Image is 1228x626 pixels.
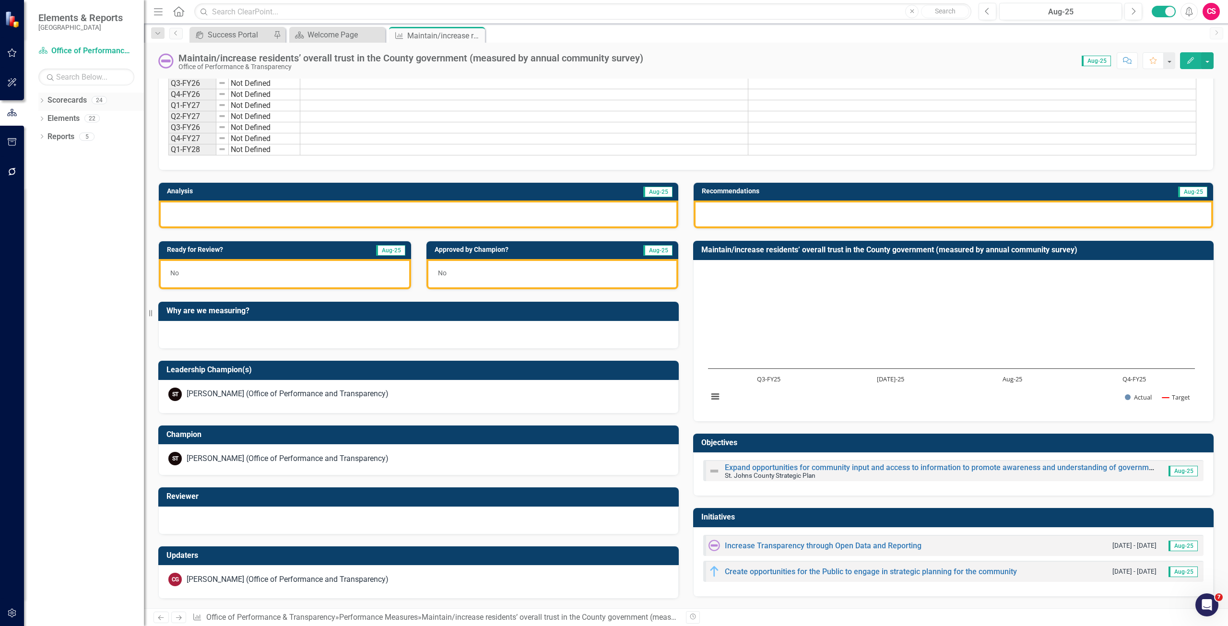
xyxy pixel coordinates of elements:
[708,540,720,551] img: Not Started
[701,513,1209,521] h3: Initiatives
[192,612,679,623] div: » »
[218,123,226,131] img: 8DAGhfEEPCf229AAAAAElFTkSuQmCC
[166,430,674,439] h3: Champion
[229,89,300,100] td: Not Defined
[725,472,815,479] small: St. Johns County Strategic Plan
[38,12,123,24] span: Elements & Reports
[47,113,80,124] a: Elements
[187,453,389,464] div: [PERSON_NAME] (Office of Performance and Transparency)
[229,133,300,144] td: Not Defined
[1169,466,1198,476] span: Aug-25
[229,111,300,122] td: Not Defined
[1169,541,1198,551] span: Aug-25
[168,144,216,155] td: Q1-FY28
[84,115,100,123] div: 22
[168,452,182,465] div: ST
[168,133,216,144] td: Q4-FY27
[92,96,107,105] div: 24
[1215,593,1223,601] span: 7
[1082,56,1111,66] span: Aug-25
[1169,567,1198,577] span: Aug-25
[701,438,1209,447] h3: Objectives
[1003,6,1119,18] div: Aug-25
[206,613,335,622] a: Office of Performance & Transparency
[1112,541,1157,550] small: [DATE] - [DATE]
[935,7,956,15] span: Search
[703,268,1204,412] div: Chart. Highcharts interactive chart.
[5,11,22,27] img: ClearPoint Strategy
[292,29,383,41] a: Welcome Page
[1178,187,1207,197] span: Aug-25
[168,89,216,100] td: Q4-FY26
[218,134,226,142] img: 8DAGhfEEPCf229AAAAAElFTkSuQmCC
[218,145,226,153] img: 8DAGhfEEPCf229AAAAAElFTkSuQmCC
[38,24,123,31] small: [GEOGRAPHIC_DATA]
[229,100,300,111] td: Not Defined
[407,30,483,42] div: Maintain/increase residents’ overall trust in the County government (measured by annual community...
[1003,375,1022,383] text: Aug-25
[167,188,401,195] h3: Analysis
[435,246,604,253] h3: Approved by Champion?
[229,122,300,133] td: Not Defined
[167,246,322,253] h3: Ready for Review?
[168,78,216,89] td: Q3-FY26
[38,46,134,57] a: Office of Performance & Transparency
[218,101,226,109] img: 8DAGhfEEPCf229AAAAAElFTkSuQmCC
[208,29,271,41] div: Success Portal
[166,366,674,374] h3: Leadership Champion(s)
[178,53,643,63] div: Maintain/increase residents’ overall trust in the County government (measured by annual community...
[168,111,216,122] td: Q2-FY27
[921,5,969,18] button: Search
[438,269,447,277] span: No
[725,567,1017,576] a: Create opportunities for the Public to engage in strategic planning for the community
[178,63,643,71] div: Office of Performance & Transparency
[1203,3,1220,20] button: CS
[307,29,383,41] div: Welcome Page
[168,388,182,401] div: ST
[999,3,1122,20] button: Aug-25
[187,574,389,585] div: [PERSON_NAME] (Office of Performance and Transparency)
[1112,567,1157,576] small: [DATE] - [DATE]
[1195,593,1218,616] iframe: Intercom live chat
[47,131,74,142] a: Reports
[1162,393,1191,402] button: Show Target
[187,389,389,400] div: [PERSON_NAME] (Office of Performance and Transparency)
[708,566,720,577] img: In Progress
[229,78,300,89] td: Not Defined
[170,269,179,277] span: No
[643,245,673,256] span: Aug-25
[422,613,789,622] div: Maintain/increase residents’ overall trust in the County government (measured by annual community...
[166,307,674,315] h3: Why are we measuring?
[708,465,720,477] img: Not Defined
[708,390,722,403] button: View chart menu, Chart
[376,245,405,256] span: Aug-25
[166,551,674,560] h3: Updaters
[702,188,1034,195] h3: Recommendations
[218,90,226,98] img: 8DAGhfEEPCf229AAAAAElFTkSuQmCC
[1122,375,1146,383] text: Q4-FY25
[218,112,226,120] img: 8DAGhfEEPCf229AAAAAElFTkSuQmCC
[168,100,216,111] td: Q1-FY27
[1125,393,1152,402] button: Show Actual
[643,187,673,197] span: Aug-25
[725,541,921,550] a: Increase Transparency through Open Data and Reporting
[757,375,780,383] text: Q3-FY25
[158,53,174,69] img: Not Started
[168,122,216,133] td: Q3-FY26
[877,375,904,383] text: [DATE]-25
[703,268,1200,412] svg: Interactive chart
[168,573,182,586] div: CG
[218,79,226,87] img: 8DAGhfEEPCf229AAAAAElFTkSuQmCC
[339,613,418,622] a: Performance Measures
[701,246,1209,254] h3: Maintain/increase residents’ overall trust in the County government (measured by annual community...
[194,3,971,20] input: Search ClearPoint...
[192,29,271,41] a: Success Portal
[229,144,300,155] td: Not Defined
[166,492,674,501] h3: Reviewer
[79,132,94,141] div: 5
[38,69,134,85] input: Search Below...
[47,95,87,106] a: Scorecards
